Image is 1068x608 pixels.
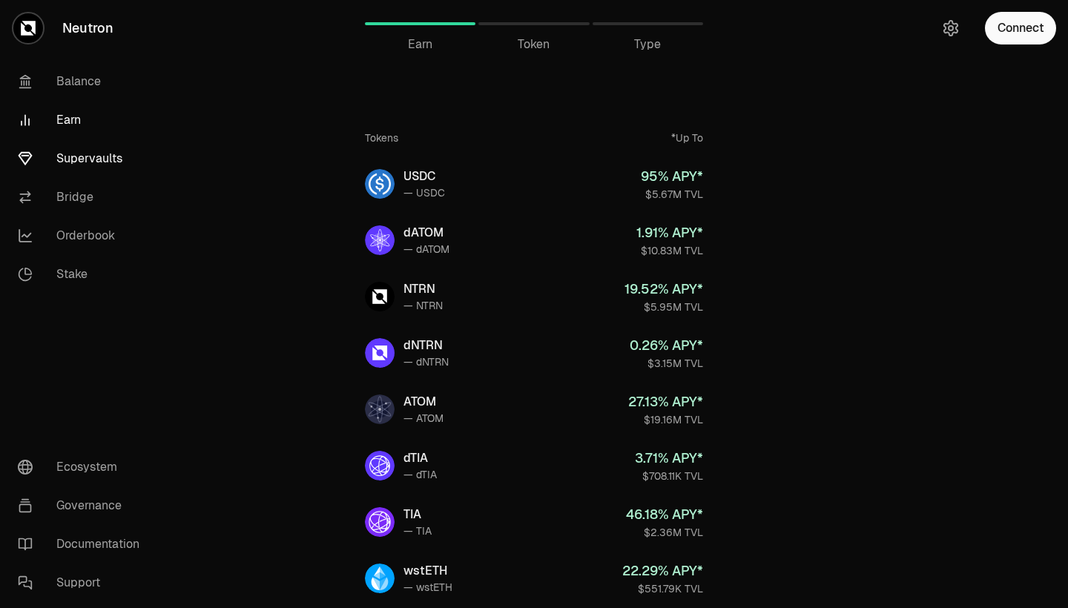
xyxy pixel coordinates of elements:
[6,62,160,101] a: Balance
[403,411,444,426] div: — ATOM
[353,157,715,211] a: USDCUSDC— USDC95% APY*$5.67M TVL
[365,130,398,145] div: Tokens
[6,178,160,217] a: Bridge
[624,300,703,314] div: $5.95M TVL
[6,101,160,139] a: Earn
[403,467,437,482] div: — dTIA
[630,356,703,371] div: $3.15M TVL
[635,448,703,469] div: 3.71 % APY*
[671,130,703,145] div: *Up To
[408,36,432,53] span: Earn
[353,326,715,380] a: dNTRNdNTRN— dNTRN0.26% APY*$3.15M TVL
[518,36,550,53] span: Token
[641,187,703,202] div: $5.67M TVL
[622,561,703,581] div: 22.29 % APY*
[630,335,703,356] div: 0.26 % APY*
[365,394,395,424] img: ATOM
[626,525,703,540] div: $2.36M TVL
[403,168,445,185] div: USDC
[403,224,449,242] div: dATOM
[403,562,452,580] div: wstETH
[365,338,395,368] img: dNTRN
[6,525,160,564] a: Documentation
[636,243,703,258] div: $10.83M TVL
[365,451,395,480] img: dTIA
[353,552,715,605] a: wstETHwstETH— wstETH22.29% APY*$551.79K TVL
[353,270,715,323] a: NTRNNTRN— NTRN19.52% APY*$5.95M TVL
[403,280,443,298] div: NTRN
[628,391,703,412] div: 27.13 % APY*
[626,504,703,525] div: 46.18 % APY*
[624,279,703,300] div: 19.52 % APY*
[628,412,703,427] div: $19.16M TVL
[365,507,395,537] img: TIA
[353,495,715,549] a: TIATIA— TIA46.18% APY*$2.36M TVL
[365,169,395,199] img: USDC
[403,337,449,354] div: dNTRN
[353,214,715,267] a: dATOMdATOM— dATOM1.91% APY*$10.83M TVL
[403,242,449,257] div: — dATOM
[634,36,661,53] span: Type
[403,393,444,411] div: ATOM
[365,225,395,255] img: dATOM
[6,217,160,255] a: Orderbook
[6,564,160,602] a: Support
[365,282,395,311] img: NTRN
[985,12,1056,44] button: Connect
[353,383,715,436] a: ATOMATOM— ATOM27.13% APY*$19.16M TVL
[641,166,703,187] div: 95 % APY*
[403,580,452,595] div: — wstETH
[365,6,475,42] a: Earn
[6,486,160,525] a: Governance
[403,354,449,369] div: — dNTRN
[6,448,160,486] a: Ecosystem
[635,469,703,483] div: $708.11K TVL
[6,139,160,178] a: Supervaults
[403,298,443,313] div: — NTRN
[6,255,160,294] a: Stake
[403,449,437,467] div: dTIA
[353,439,715,492] a: dTIAdTIA— dTIA3.71% APY*$708.11K TVL
[636,222,703,243] div: 1.91 % APY*
[403,523,432,538] div: — TIA
[403,185,445,200] div: — USDC
[365,564,395,593] img: wstETH
[622,581,703,596] div: $551.79K TVL
[403,506,432,523] div: TIA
